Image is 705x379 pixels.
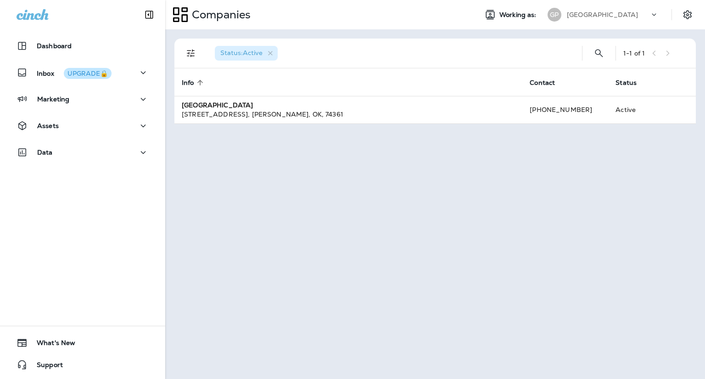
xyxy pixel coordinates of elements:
span: Info [182,79,194,87]
button: Collapse Sidebar [136,6,162,24]
button: Search Companies [590,44,608,62]
span: Working as: [499,11,538,19]
button: What's New [9,334,156,352]
div: [STREET_ADDRESS] , [PERSON_NAME] , OK , 74361 [182,110,515,119]
p: Dashboard [37,42,72,50]
p: [GEOGRAPHIC_DATA] [567,11,638,18]
p: Companies [188,8,251,22]
div: GP [548,8,561,22]
button: UPGRADE🔒 [64,68,112,79]
span: Support [28,361,63,372]
button: Support [9,356,156,374]
p: Marketing [37,95,69,103]
td: [PHONE_NUMBER] [522,96,608,123]
td: Active [608,96,661,123]
p: Inbox [37,68,112,78]
div: Status:Active [215,46,278,61]
button: Marketing [9,90,156,108]
span: What's New [28,339,75,350]
button: Settings [679,6,696,23]
div: 1 - 1 of 1 [623,50,645,57]
div: UPGRADE🔒 [67,70,108,77]
button: Data [9,143,156,162]
span: Contact [530,79,555,87]
span: Status [615,79,637,87]
span: Status [615,78,649,87]
span: Info [182,78,206,87]
button: Filters [182,44,200,62]
strong: [GEOGRAPHIC_DATA] [182,101,253,109]
button: Assets [9,117,156,135]
span: Contact [530,78,567,87]
p: Assets [37,122,59,129]
span: Status : Active [220,49,263,57]
p: Data [37,149,53,156]
button: InboxUPGRADE🔒 [9,63,156,82]
button: Dashboard [9,37,156,55]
